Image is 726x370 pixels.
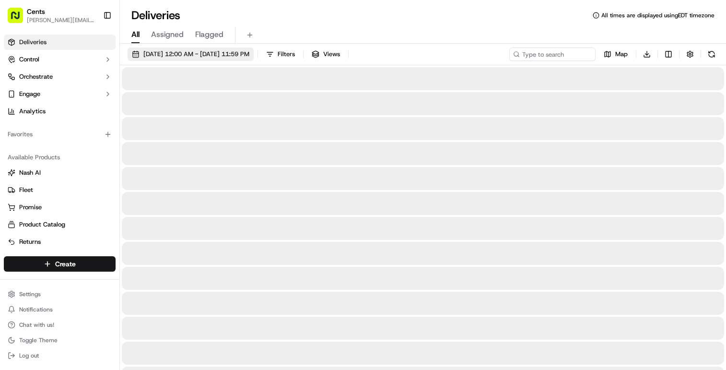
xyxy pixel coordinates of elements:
[4,182,116,198] button: Fleet
[4,104,116,119] a: Analytics
[19,55,39,64] span: Control
[4,200,116,215] button: Promise
[278,50,295,59] span: Filters
[19,203,42,212] span: Promise
[4,334,116,347] button: Toggle Theme
[4,86,116,102] button: Engage
[19,72,53,81] span: Orchestrate
[131,29,140,40] span: All
[33,92,157,101] div: Start new chat
[4,52,116,67] button: Control
[323,50,340,59] span: Views
[8,203,112,212] a: Promise
[19,220,65,229] span: Product Catalog
[33,101,121,109] div: We're available if you need us!
[8,186,112,194] a: Fleet
[10,10,29,29] img: Nash
[163,95,175,106] button: Start new chat
[128,48,254,61] button: [DATE] 12:00 AM - [DATE] 11:59 PM
[8,220,112,229] a: Product Catalog
[4,127,116,142] div: Favorites
[4,217,116,232] button: Product Catalog
[151,29,184,40] span: Assigned
[19,186,33,194] span: Fleet
[10,38,175,54] p: Welcome 👋
[68,162,116,170] a: Powered byPylon
[81,140,89,148] div: 💻
[19,168,41,177] span: Nash AI
[55,259,76,269] span: Create
[4,150,116,165] div: Available Products
[19,336,58,344] span: Toggle Theme
[4,35,116,50] a: Deliveries
[599,48,632,61] button: Map
[19,107,46,116] span: Analytics
[19,38,47,47] span: Deliveries
[10,92,27,109] img: 1736555255976-a54dd68f-1ca7-489b-9aae-adbdc363a1c4
[27,16,95,24] button: [PERSON_NAME][EMAIL_ADDRESS][DOMAIN_NAME]
[4,256,116,272] button: Create
[615,50,628,59] span: Map
[91,139,154,149] span: API Documentation
[19,321,54,329] span: Chat with us!
[4,4,99,27] button: Cents[PERSON_NAME][EMAIL_ADDRESS][DOMAIN_NAME]
[4,349,116,362] button: Log out
[195,29,223,40] span: Flagged
[307,48,344,61] button: Views
[8,238,112,246] a: Returns
[19,238,41,246] span: Returns
[8,168,112,177] a: Nash AI
[4,165,116,180] button: Nash AI
[19,139,73,149] span: Knowledge Base
[25,62,173,72] input: Got a question? Start typing here...
[19,352,39,359] span: Log out
[4,234,116,250] button: Returns
[131,8,180,23] h1: Deliveries
[4,287,116,301] button: Settings
[19,290,41,298] span: Settings
[95,163,116,170] span: Pylon
[4,69,116,84] button: Orchestrate
[4,303,116,316] button: Notifications
[705,48,718,61] button: Refresh
[19,306,53,313] span: Notifications
[77,135,158,153] a: 💻API Documentation
[601,12,714,19] span: All times are displayed using EDT timezone
[19,90,40,98] span: Engage
[10,140,17,148] div: 📗
[262,48,299,61] button: Filters
[27,7,45,16] button: Cents
[143,50,249,59] span: [DATE] 12:00 AM - [DATE] 11:59 PM
[4,318,116,332] button: Chat with us!
[509,48,596,61] input: Type to search
[6,135,77,153] a: 📗Knowledge Base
